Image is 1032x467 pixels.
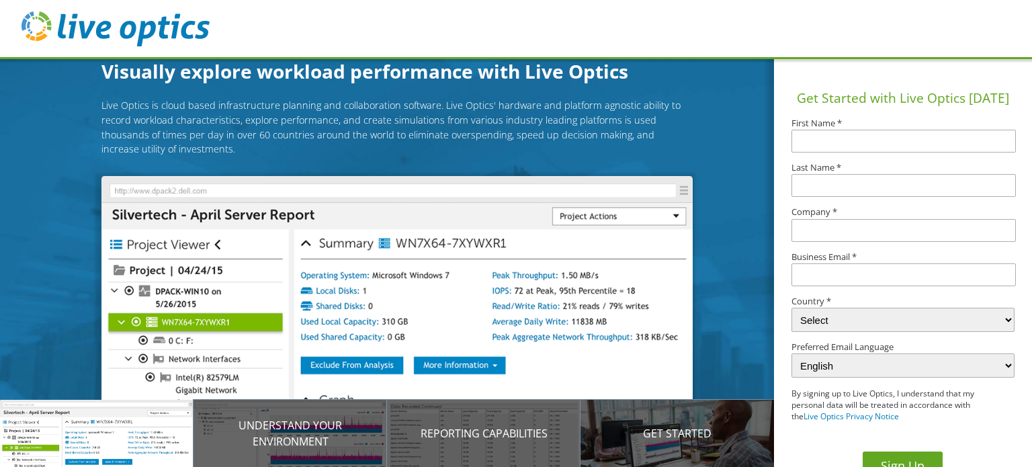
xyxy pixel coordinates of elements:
[791,388,992,422] p: By signing up to Live Optics, I understand that my personal data will be treated in accordance wi...
[580,425,774,441] p: Get Started
[791,343,1014,351] label: Preferred Email Language
[791,208,1014,216] label: Company *
[101,57,693,85] h1: Visually explore workload performance with Live Optics
[791,253,1014,261] label: Business Email *
[193,417,387,450] p: Understand your environment
[779,89,1027,108] h1: Get Started with Live Optics [DATE]
[791,297,1014,306] label: Country *
[387,425,580,441] p: Reporting Capabilities
[804,411,899,422] a: Live Optics Privacy Notice
[21,11,210,46] img: live_optics_svg.svg
[791,119,1014,128] label: First Name *
[791,163,1014,172] label: Last Name *
[101,98,693,156] p: Live Optics is cloud based infrastructure planning and collaboration software. Live Optics' hardw...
